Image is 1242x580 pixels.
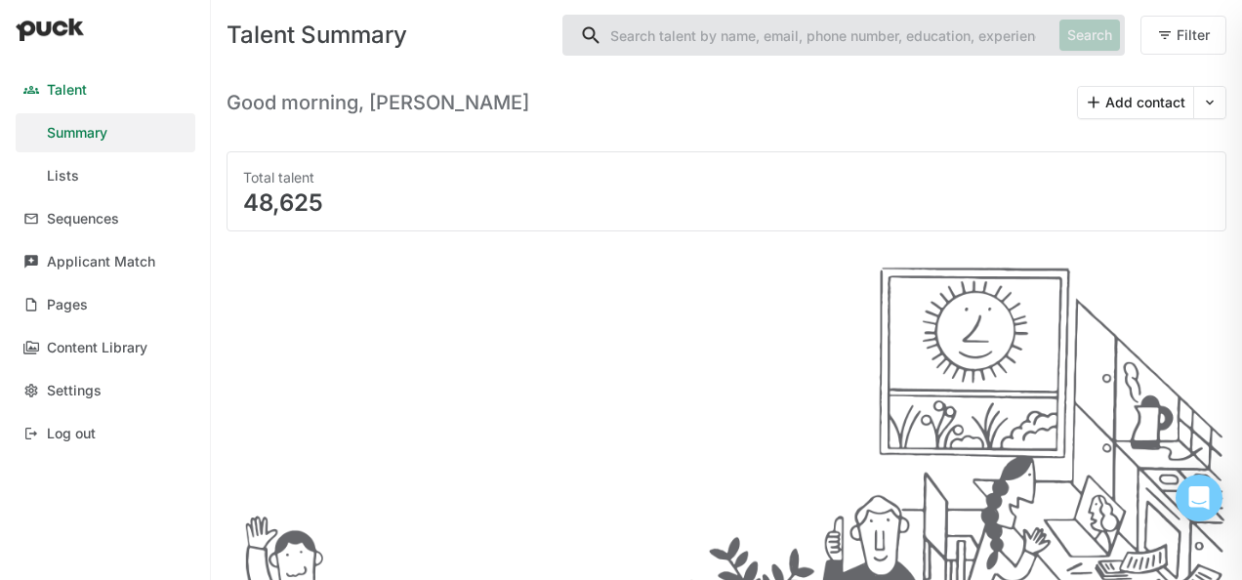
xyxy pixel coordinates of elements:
[47,82,87,99] div: Talent
[16,285,195,324] a: Pages
[1140,16,1226,55] button: Filter
[1176,475,1222,521] div: Open Intercom Messenger
[16,199,195,238] a: Sequences
[47,340,147,356] div: Content Library
[563,16,1052,55] input: Search
[47,383,102,399] div: Settings
[227,23,547,47] div: Talent Summary
[16,70,195,109] a: Talent
[47,168,79,185] div: Lists
[16,328,195,367] a: Content Library
[227,91,529,114] h3: Good morning, [PERSON_NAME]
[16,156,195,195] a: Lists
[47,426,96,442] div: Log out
[47,254,155,270] div: Applicant Match
[16,113,195,152] a: Summary
[16,242,195,281] a: Applicant Match
[243,191,1210,215] div: 48,625
[243,168,1210,187] div: Total talent
[1078,87,1193,118] button: Add contact
[47,125,107,142] div: Summary
[47,211,119,228] div: Sequences
[16,371,195,410] a: Settings
[47,297,88,313] div: Pages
